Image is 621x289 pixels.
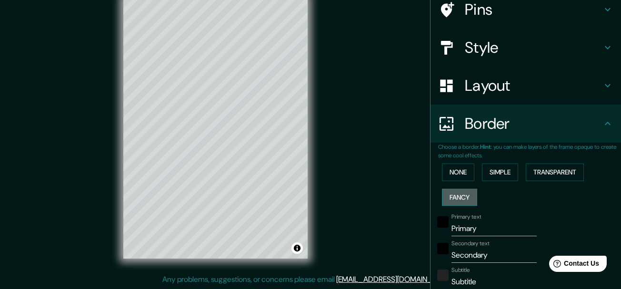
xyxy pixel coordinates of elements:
button: Toggle attribution [291,242,303,254]
h4: Layout [465,76,602,95]
a: [EMAIL_ADDRESS][DOMAIN_NAME] [336,274,454,284]
button: black [437,216,449,228]
div: Style [431,29,621,67]
label: Primary text [451,213,481,221]
p: Any problems, suggestions, or concerns please email . [162,274,455,285]
label: Subtitle [451,266,470,274]
label: Secondary text [451,240,490,248]
b: Hint [480,143,491,151]
button: None [442,164,474,181]
button: Fancy [442,189,477,206]
button: Transparent [526,164,584,181]
button: Simple [482,164,518,181]
h4: Border [465,114,602,133]
h4: Style [465,38,602,57]
iframe: Help widget launcher [536,252,611,279]
div: Border [431,105,621,143]
p: Choose a border. : you can make layers of the frame opaque to create some cool effects. [438,143,621,160]
button: color-222222 [437,270,449,281]
button: black [437,243,449,254]
div: Layout [431,67,621,105]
